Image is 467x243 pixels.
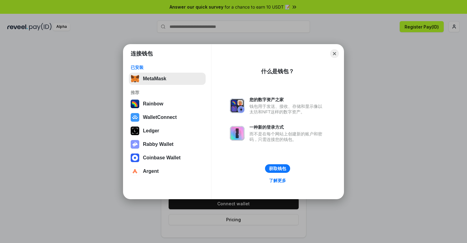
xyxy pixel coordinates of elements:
div: 获取钱包 [269,166,286,171]
div: 了解更多 [269,178,286,183]
button: Close [330,49,339,58]
div: 您的数字资产之家 [249,97,325,102]
img: svg+xml,%3Csvg%20xmlns%3D%22http%3A%2F%2Fwww.w3.org%2F2000%2Fsvg%22%20fill%3D%22none%22%20viewBox... [131,140,139,149]
div: Ledger [143,128,159,134]
img: svg+xml,%3Csvg%20fill%3D%22none%22%20height%3D%2233%22%20viewBox%3D%220%200%2035%2033%22%20width%... [131,74,139,83]
button: 获取钱包 [265,164,290,173]
img: svg+xml,%3Csvg%20xmlns%3D%22http%3A%2F%2Fwww.w3.org%2F2000%2Fsvg%22%20fill%3D%22none%22%20viewBox... [230,126,245,141]
div: 而不是在每个网站上创建新的账户和密码，只需连接您的钱包。 [249,131,325,142]
button: Coinbase Wallet [129,152,206,164]
div: 推荐 [131,90,204,95]
div: Argent [143,169,159,174]
button: Rabby Wallet [129,138,206,150]
div: MetaMask [143,76,166,82]
div: Rainbow [143,101,163,107]
button: Argent [129,165,206,177]
img: svg+xml,%3Csvg%20width%3D%2228%22%20height%3D%2228%22%20viewBox%3D%220%200%2028%2028%22%20fill%3D... [131,167,139,176]
button: WalletConnect [129,111,206,123]
img: svg+xml,%3Csvg%20width%3D%2228%22%20height%3D%2228%22%20viewBox%3D%220%200%2028%2028%22%20fill%3D... [131,113,139,122]
button: MetaMask [129,73,206,85]
img: svg+xml,%3Csvg%20width%3D%2228%22%20height%3D%2228%22%20viewBox%3D%220%200%2028%2028%22%20fill%3D... [131,154,139,162]
button: Ledger [129,125,206,137]
div: Rabby Wallet [143,142,174,147]
h1: 连接钱包 [131,50,153,57]
div: 一种新的登录方式 [249,124,325,130]
div: 钱包用于发送、接收、存储和显示像以太坊和NFT这样的数字资产。 [249,104,325,115]
div: 已安装 [131,65,204,70]
img: svg+xml,%3Csvg%20xmlns%3D%22http%3A%2F%2Fwww.w3.org%2F2000%2Fsvg%22%20width%3D%2228%22%20height%3... [131,127,139,135]
div: 什么是钱包？ [261,68,294,75]
button: Rainbow [129,98,206,110]
img: svg+xml,%3Csvg%20xmlns%3D%22http%3A%2F%2Fwww.w3.org%2F2000%2Fsvg%22%20fill%3D%22none%22%20viewBox... [230,98,245,113]
div: WalletConnect [143,115,177,120]
div: Coinbase Wallet [143,155,181,161]
img: svg+xml,%3Csvg%20width%3D%22120%22%20height%3D%22120%22%20viewBox%3D%220%200%20120%20120%22%20fil... [131,100,139,108]
a: 了解更多 [265,177,290,184]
